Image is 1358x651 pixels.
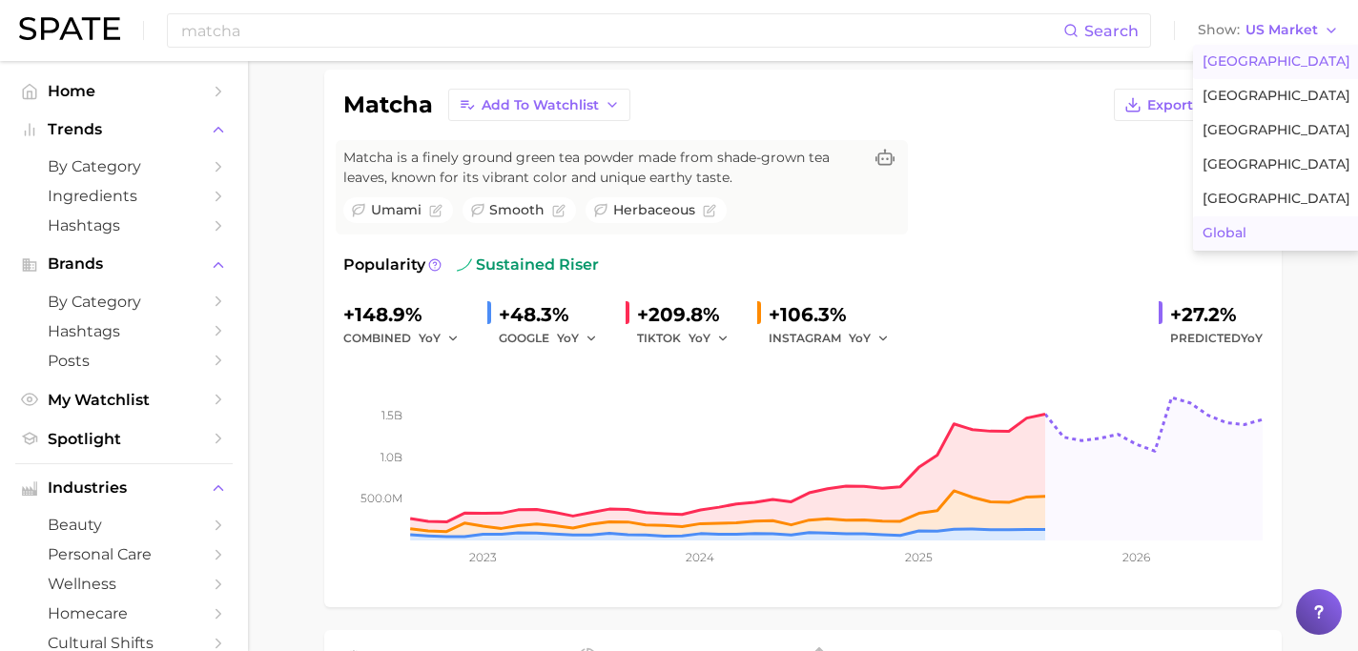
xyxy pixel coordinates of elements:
[849,327,890,350] button: YoY
[1170,299,1263,330] div: +27.2%
[419,327,460,350] button: YoY
[689,330,710,346] span: YoY
[689,327,730,350] button: YoY
[1084,22,1139,40] span: Search
[469,550,497,564] tspan: 2023
[48,157,200,175] span: by Category
[48,352,200,370] span: Posts
[343,299,472,330] div: +148.9%
[343,254,425,276] span: Popularity
[343,327,472,350] div: combined
[15,76,233,106] a: Home
[15,211,233,240] a: Hashtags
[499,327,610,350] div: GOOGLE
[499,299,610,330] div: +48.3%
[557,330,579,346] span: YoY
[905,550,933,564] tspan: 2025
[1193,18,1344,43] button: ShowUS Market
[15,474,233,502] button: Industries
[1203,53,1350,70] span: [GEOGRAPHIC_DATA]
[1198,25,1240,35] span: Show
[48,82,200,100] span: Home
[48,604,200,622] span: homecare
[429,204,442,217] button: Flag as miscategorized or irrelevant
[15,115,233,144] button: Trends
[48,187,200,205] span: Ingredients
[769,299,902,330] div: +106.3%
[1114,89,1263,121] button: Export Data
[457,254,599,276] span: sustained riser
[48,322,200,340] span: Hashtags
[48,545,200,563] span: personal care
[15,152,233,181] a: by Category
[1203,156,1350,173] span: [GEOGRAPHIC_DATA]
[1203,122,1350,138] span: [GEOGRAPHIC_DATA]
[15,385,233,415] a: My Watchlist
[343,93,433,116] h1: matcha
[48,391,200,409] span: My Watchlist
[489,200,545,220] span: smooth
[1170,327,1263,350] span: Predicted
[557,327,598,350] button: YoY
[15,539,233,569] a: personal care
[48,479,200,497] span: Industries
[48,430,200,448] span: Spotlight
[48,121,200,138] span: Trends
[343,148,862,188] span: Matcha is a finely ground green tea powder made from shade-grown tea leaves, known for its vibran...
[15,599,233,628] a: homecare
[371,200,422,220] span: umami
[613,200,695,220] span: herbaceous
[15,346,233,376] a: Posts
[48,255,200,273] span: Brands
[1122,550,1150,564] tspan: 2026
[48,516,200,534] span: beauty
[448,89,630,121] button: Add to Watchlist
[457,257,472,273] img: sustained riser
[637,327,742,350] div: TIKTOK
[48,293,200,311] span: by Category
[1245,25,1318,35] span: US Market
[15,250,233,278] button: Brands
[686,550,714,564] tspan: 2024
[15,181,233,211] a: Ingredients
[15,316,233,346] a: Hashtags
[48,575,200,593] span: wellness
[1203,191,1350,207] span: [GEOGRAPHIC_DATA]
[15,569,233,599] a: wellness
[19,17,120,40] img: SPATE
[637,299,742,330] div: +209.8%
[1241,331,1263,345] span: YoY
[849,330,871,346] span: YoY
[1203,225,1246,241] span: Global
[48,216,200,234] span: Hashtags
[552,204,566,217] button: Flag as miscategorized or irrelevant
[419,330,441,346] span: YoY
[1147,97,1231,113] span: Export Data
[769,327,902,350] div: INSTAGRAM
[179,14,1063,47] input: Search here for a brand, industry, or ingredient
[703,204,716,217] button: Flag as miscategorized or irrelevant
[15,510,233,539] a: beauty
[15,287,233,316] a: by Category
[15,424,233,454] a: Spotlight
[482,97,599,113] span: Add to Watchlist
[1203,88,1350,104] span: [GEOGRAPHIC_DATA]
